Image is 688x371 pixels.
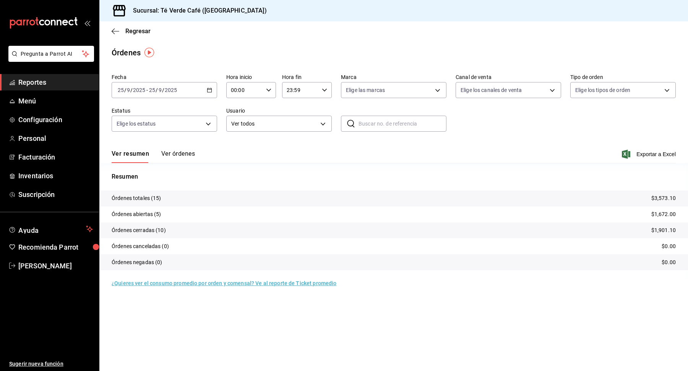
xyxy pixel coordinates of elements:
a: Pregunta a Parrot AI [5,55,94,63]
input: -- [127,87,130,93]
img: Tooltip marker [144,48,154,57]
span: Ver todos [231,120,318,128]
input: ---- [164,87,177,93]
div: Órdenes [112,47,141,58]
span: Recomienda Parrot [18,242,93,252]
span: Regresar [125,27,151,35]
input: -- [149,87,156,93]
h3: Sucursal: Té Verde Café ([GEOGRAPHIC_DATA]) [127,6,267,15]
p: $0.00 [662,242,676,250]
input: -- [158,87,162,93]
label: Estatus [112,108,217,113]
span: / [162,87,164,93]
span: Suscripción [18,189,93,200]
p: Resumen [112,172,676,181]
span: Menú [18,96,93,106]
label: Hora fin [282,74,332,80]
label: Fecha [112,74,217,80]
span: Inventarios [18,171,93,181]
button: Ver resumen [112,150,149,163]
p: Órdenes cerradas (10) [112,226,166,234]
button: Exportar a Excel [623,150,676,159]
label: Usuario [226,108,332,113]
button: Ver órdenes [161,150,195,163]
span: Facturación [18,152,93,162]
p: $1,901.10 [651,226,676,234]
span: Personal [18,133,93,144]
label: Canal de venta [456,74,561,80]
span: Elige las marcas [346,86,385,94]
label: Marca [341,74,446,80]
button: Regresar [112,27,151,35]
p: $1,672.00 [651,210,676,218]
span: / [124,87,127,93]
span: Ayuda [18,224,83,234]
button: open_drawer_menu [84,20,90,26]
span: Reportes [18,77,93,87]
a: ¿Quieres ver el consumo promedio por orden y comensal? Ve al reporte de Ticket promedio [112,280,336,286]
span: Sugerir nueva función [9,360,93,368]
p: Órdenes abiertas (5) [112,210,161,218]
input: ---- [133,87,146,93]
p: Órdenes negadas (0) [112,258,162,266]
span: Elige los estatus [117,120,156,127]
span: - [146,87,148,93]
span: / [156,87,158,93]
p: $0.00 [662,258,676,266]
button: Pregunta a Parrot AI [8,46,94,62]
span: [PERSON_NAME] [18,261,93,271]
p: Órdenes totales (15) [112,194,161,202]
input: Buscar no. de referencia [359,116,446,131]
span: Elige los canales de venta [461,86,522,94]
p: Órdenes canceladas (0) [112,242,169,250]
label: Hora inicio [226,74,276,80]
span: Elige los tipos de orden [575,86,630,94]
label: Tipo de orden [570,74,676,80]
span: Configuración [18,115,93,125]
div: navigation tabs [112,150,195,163]
p: $3,573.10 [651,194,676,202]
input: -- [117,87,124,93]
span: Pregunta a Parrot AI [21,50,82,58]
span: / [130,87,133,93]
